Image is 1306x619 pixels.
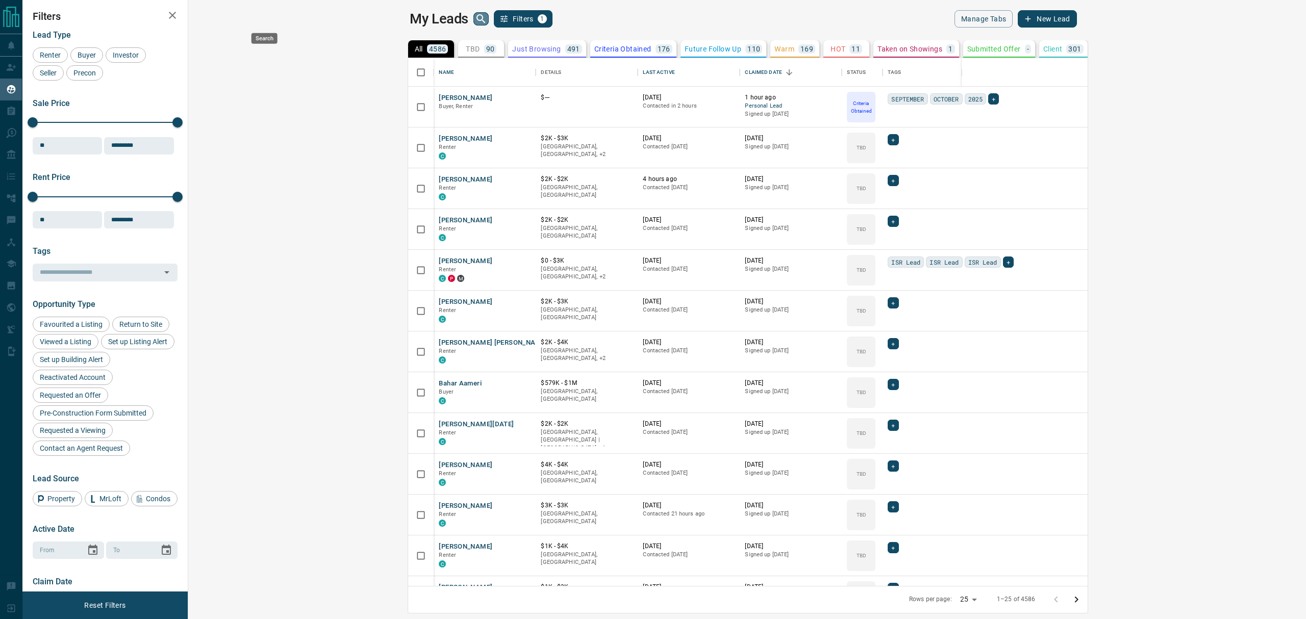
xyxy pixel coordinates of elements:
[439,348,456,354] span: Renter
[745,102,837,111] span: Personal Lead
[643,175,735,184] p: 4 hours ago
[745,501,837,510] p: [DATE]
[891,257,920,267] span: ISR Lead
[74,51,99,59] span: Buyer
[643,256,735,265] p: [DATE]
[955,10,1013,28] button: Manage Tabs
[857,552,866,559] p: TBD
[643,216,735,224] p: [DATE]
[541,184,633,199] p: [GEOGRAPHIC_DATA], [GEOGRAPHIC_DATA]
[439,175,492,185] button: [PERSON_NAME]
[36,426,109,434] span: Requested a Viewing
[439,338,547,348] button: [PERSON_NAME] [PERSON_NAME]
[448,275,455,282] div: property.ca
[439,93,492,103] button: [PERSON_NAME]
[891,461,895,471] span: +
[494,10,552,28] button: Filters1
[643,428,735,436] p: Contacted [DATE]
[109,51,142,59] span: Investor
[131,491,178,506] div: Condos
[992,94,995,104] span: +
[83,540,103,560] button: Choose date
[745,265,837,273] p: Signed up [DATE]
[891,175,895,186] span: +
[988,93,999,105] div: +
[948,45,952,53] p: 1
[541,134,633,143] p: $2K - $3K
[891,216,895,226] span: +
[1068,45,1081,53] p: 301
[643,224,735,233] p: Contacted [DATE]
[541,338,633,347] p: $2K - $4K
[439,185,456,191] span: Renter
[857,144,866,151] p: TBD
[745,175,837,184] p: [DATE]
[888,460,898,472] div: +
[857,429,866,437] p: TBD
[541,297,633,306] p: $2K - $3K
[745,297,837,306] p: [DATE]
[745,379,837,388] p: [DATE]
[536,58,638,87] div: Details
[541,469,633,485] p: [GEOGRAPHIC_DATA], [GEOGRAPHIC_DATA]
[740,58,842,87] div: Claimed Date
[847,58,866,87] div: Status
[968,257,997,267] span: ISR Lead
[439,511,456,518] span: Renter
[877,45,942,53] p: Taken on Showings
[36,409,150,417] span: Pre-Construction Form Submitted
[745,110,837,118] p: Signed up [DATE]
[968,94,983,104] span: 2025
[891,379,895,390] span: +
[105,338,171,346] span: Set up Listing Alert
[643,102,735,110] p: Contacted in 2 hours
[106,47,146,63] div: Investor
[541,93,633,102] p: $---
[745,469,837,477] p: Signed up [DATE]
[857,266,866,274] p: TBD
[85,491,129,506] div: MrLoft
[956,592,981,607] div: 25
[643,460,735,469] p: [DATE]
[33,405,154,421] div: Pre-Construction Form Submitted
[512,45,561,53] p: Just Browsing
[643,510,735,518] p: Contacted 21 hours ago
[439,552,456,558] span: Renter
[1018,10,1076,28] button: New Lead
[439,297,492,307] button: [PERSON_NAME]
[643,93,735,102] p: [DATE]
[541,388,633,403] p: [GEOGRAPHIC_DATA], [GEOGRAPHIC_DATA]
[486,45,495,53] p: 90
[541,175,633,184] p: $2K - $2K
[439,479,446,486] div: condos.ca
[1007,257,1010,267] span: +
[745,256,837,265] p: [DATE]
[541,420,633,428] p: $2K - $2K
[643,420,735,428] p: [DATE]
[848,99,874,115] p: Criteria Obtained
[891,583,895,594] span: +
[745,224,837,233] p: Signed up [DATE]
[967,45,1021,53] p: Submitted Offer
[439,225,456,232] span: Renter
[643,379,735,388] p: [DATE]
[112,317,169,332] div: Return to Site
[891,543,895,553] span: +
[541,216,633,224] p: $2K - $2K
[142,495,174,503] span: Condos
[745,338,837,347] p: [DATE]
[439,379,482,389] button: Bahar Aameri
[909,595,952,604] p: Rows per page:
[541,379,633,388] p: $579K - $1M
[439,397,446,404] div: condos.ca
[439,103,473,110] span: Buyer, Renter
[33,334,98,349] div: Viewed a Listing
[439,58,454,87] div: Name
[33,491,82,506] div: Property
[439,275,446,282] div: condos.ca
[439,256,492,266] button: [PERSON_NAME]
[888,134,898,145] div: +
[857,307,866,315] p: TBD
[116,320,166,328] span: Return to Site
[745,460,837,469] p: [DATE]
